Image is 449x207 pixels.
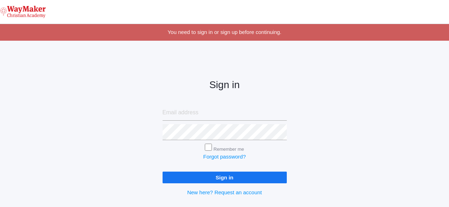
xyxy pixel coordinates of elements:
a: New here? Request an account [187,189,262,195]
h2: Sign in [163,80,287,91]
input: Sign in [163,172,287,183]
input: Email address [163,105,287,121]
label: Remember me [214,146,244,152]
a: Forgot password? [203,154,246,160]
